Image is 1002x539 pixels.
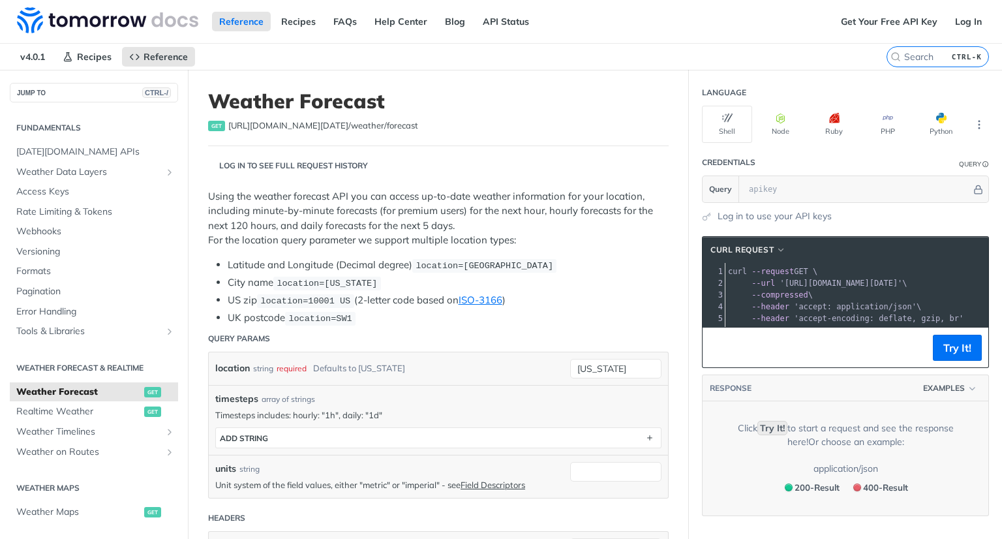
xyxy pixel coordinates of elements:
[228,258,669,273] li: Latitude and Longitude (Decimal degree)
[277,279,377,288] span: location=[US_STATE]
[461,480,525,490] a: Field Descriptors
[10,362,178,374] h2: Weather Forecast & realtime
[728,267,747,276] span: curl
[10,302,178,322] a: Error Handling
[164,427,175,437] button: Show subpages for Weather Timelines
[16,386,141,399] span: Weather Forecast
[277,359,307,378] div: required
[416,261,553,271] span: location=[GEOGRAPHIC_DATA]
[933,335,982,361] button: Try It!
[847,479,913,496] button: 400400-Result
[703,266,725,277] div: 1
[208,189,669,248] p: Using the weather forecast API you can access up-to-date weather information for your location, i...
[728,267,817,276] span: GET \
[10,182,178,202] a: Access Keys
[10,502,178,522] a: Weather Mapsget
[751,314,789,323] span: --header
[780,279,902,288] span: '[URL][DOMAIN_NAME][DATE]'
[16,506,141,519] span: Weather Maps
[239,463,260,475] div: string
[751,302,789,311] span: --header
[809,106,859,143] button: Ruby
[16,265,175,278] span: Formats
[722,422,969,449] div: Click to start a request and see the response here! Or choose an example:
[208,333,270,345] div: Query Params
[890,52,901,62] svg: Search
[794,314,964,323] span: 'accept-encoding: deflate, gzip, br'
[122,47,195,67] a: Reference
[215,359,250,378] label: location
[55,47,119,67] a: Recipes
[703,289,725,301] div: 3
[10,442,178,462] a: Weather on RoutesShow subpages for Weather on Routes
[215,479,564,491] p: Unit system of the field values, either "metric" or "imperial" - see
[10,222,178,241] a: Webhooks
[728,290,813,300] span: \
[949,50,985,63] kbd: CTRL-K
[10,83,178,102] button: JUMP TOCTRL-/
[709,338,727,358] button: Copy to clipboard
[16,305,175,318] span: Error Handling
[751,290,808,300] span: --compressed
[728,302,921,311] span: \
[10,282,178,301] a: Pagination
[706,243,791,256] button: cURL Request
[834,12,945,31] a: Get Your Free API Key
[212,12,271,31] a: Reference
[262,393,315,405] div: array of strings
[228,275,669,290] li: City name
[10,422,178,442] a: Weather TimelinesShow subpages for Weather Timelines
[10,382,178,402] a: Weather Forecastget
[164,167,175,177] button: Show subpages for Weather Data Layers
[794,302,917,311] span: 'accept: application/json'
[13,47,52,67] span: v4.0.1
[757,421,787,435] code: Try It!
[16,405,141,418] span: Realtime Weather
[438,12,472,31] a: Blog
[10,482,178,494] h2: Weather Maps
[703,313,725,324] div: 5
[10,122,178,134] h2: Fundamentals
[77,51,112,63] span: Recipes
[10,402,178,422] a: Realtime Weatherget
[916,106,966,143] button: Python
[208,512,245,524] div: Headers
[215,409,661,421] p: Timesteps includes: hourly: "1h", daily: "1d"
[862,106,913,143] button: PHP
[702,106,752,143] button: Shell
[971,183,985,196] button: Hide
[718,209,832,223] a: Log in to use your API keys
[709,382,752,395] button: RESPONSE
[973,119,985,131] svg: More ellipsis
[253,359,273,378] div: string
[16,245,175,258] span: Versioning
[228,311,669,326] li: UK postcode
[274,12,323,31] a: Recipes
[10,162,178,182] a: Weather Data LayersShow subpages for Weather Data Layers
[16,425,161,439] span: Weather Timelines
[164,326,175,337] button: Show subpages for Tools & Libraries
[16,146,175,159] span: [DATE][DOMAIN_NAME] APIs
[367,12,434,31] a: Help Center
[144,51,188,63] span: Reference
[10,202,178,222] a: Rate Limiting & Tokens
[16,166,161,179] span: Weather Data Layers
[703,301,725,313] div: 4
[710,244,774,256] span: cURL Request
[17,7,198,33] img: Tomorrow.io Weather API Docs
[948,12,989,31] a: Log In
[918,382,982,395] button: Examples
[144,407,161,417] span: get
[288,314,352,324] span: location=SW1
[969,115,989,134] button: More Languages
[742,176,971,202] input: apikey
[751,267,794,276] span: --request
[702,157,755,168] div: Credentials
[778,479,844,496] button: 200200-Result
[164,447,175,457] button: Show subpages for Weather on Routes
[863,482,908,493] span: 400 - Result
[755,106,806,143] button: Node
[959,159,981,169] div: Query
[142,87,171,98] span: CTRL-/
[228,119,418,132] span: https://api.tomorrow.io/v4/weather/forecast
